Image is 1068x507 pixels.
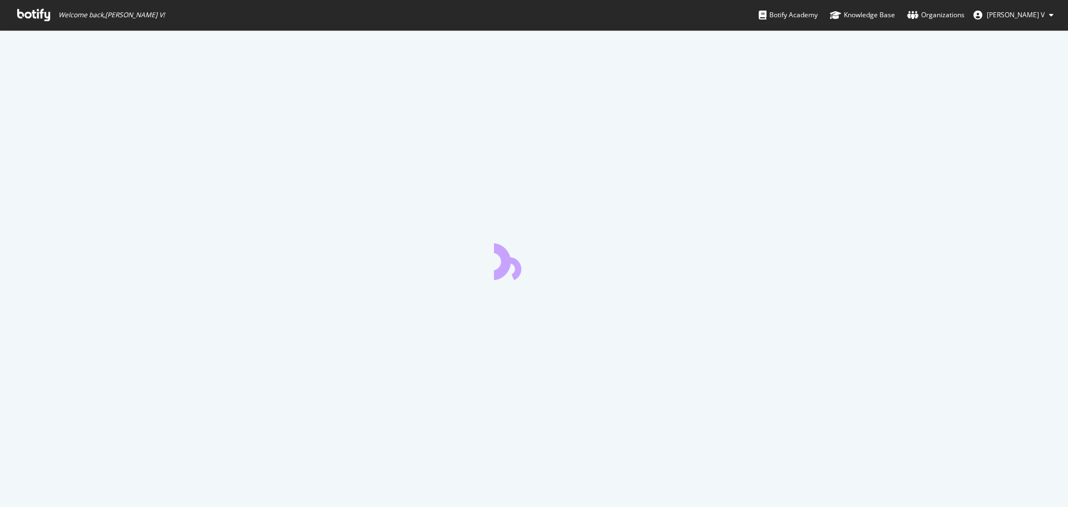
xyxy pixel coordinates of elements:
[965,6,1062,24] button: [PERSON_NAME] V
[907,9,965,21] div: Organizations
[987,10,1045,19] span: Moulya V
[494,240,574,280] div: animation
[830,9,895,21] div: Knowledge Base
[58,11,165,19] span: Welcome back, [PERSON_NAME] V !
[759,9,818,21] div: Botify Academy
